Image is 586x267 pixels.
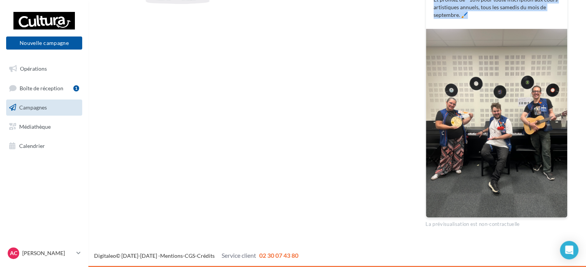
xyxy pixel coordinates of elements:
[560,241,578,259] div: Open Intercom Messenger
[6,36,82,50] button: Nouvelle campagne
[222,252,256,259] span: Service client
[5,80,84,96] a: Boîte de réception1
[259,252,298,259] span: 02 30 07 43 80
[5,119,84,135] a: Médiathèque
[22,249,73,257] p: [PERSON_NAME]
[160,252,183,259] a: Mentions
[20,85,63,91] span: Boîte de réception
[425,218,568,228] div: La prévisualisation est non-contractuelle
[19,104,47,111] span: Campagnes
[10,249,17,257] span: AC
[94,252,298,259] span: © [DATE]-[DATE] - - -
[5,138,84,154] a: Calendrier
[19,123,51,130] span: Médiathèque
[197,252,215,259] a: Crédits
[6,246,82,260] a: AC [PERSON_NAME]
[94,252,116,259] a: Digitaleo
[185,252,195,259] a: CGS
[20,65,47,72] span: Opérations
[5,61,84,77] a: Opérations
[19,142,45,149] span: Calendrier
[5,100,84,116] a: Campagnes
[73,85,79,91] div: 1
